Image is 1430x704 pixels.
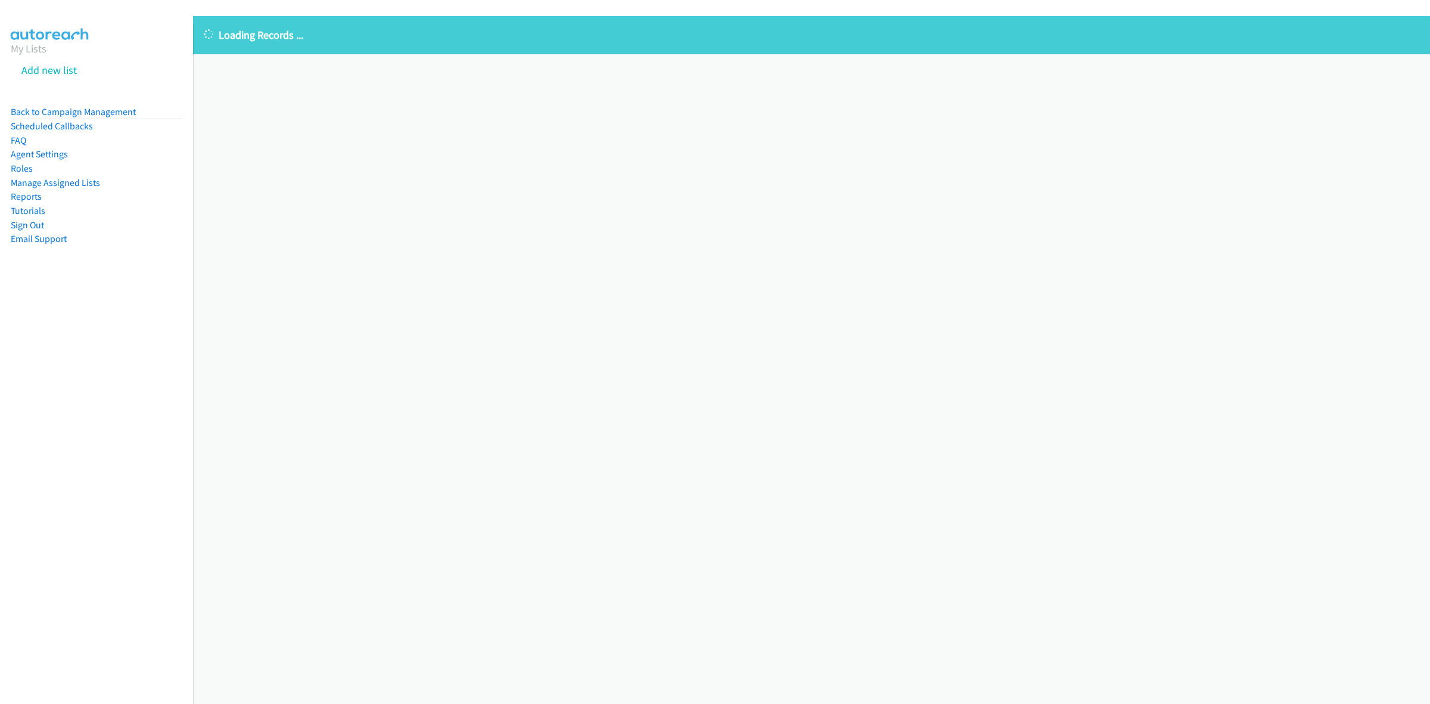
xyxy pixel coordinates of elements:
a: Manage Assigned Lists [11,177,100,188]
a: Scheduled Callbacks [11,120,93,132]
a: Reports [11,191,42,202]
a: Agent Settings [11,148,68,160]
a: Tutorials [11,205,45,216]
a: Add new list [21,63,77,77]
p: Loading Records ... [204,27,1419,43]
a: Roles [11,163,33,174]
a: Back to Campaign Management [11,106,136,117]
a: My Lists [11,42,46,55]
a: Email Support [11,233,67,244]
a: Sign Out [11,219,44,231]
a: FAQ [11,135,26,146]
